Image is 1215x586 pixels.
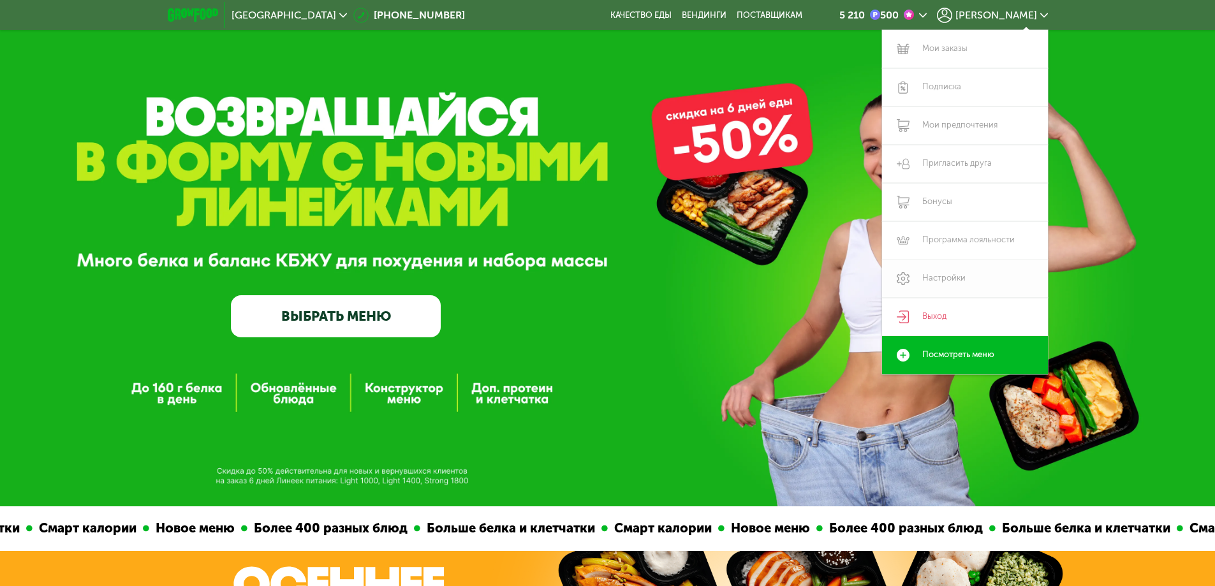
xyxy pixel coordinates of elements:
div: 5 210 [839,10,865,20]
span: [PERSON_NAME] [955,10,1037,20]
div: Смарт калории [608,518,718,538]
div: Смарт калории [33,518,143,538]
div: Более 400 разных блюд [247,518,414,538]
a: Пригласить друга [882,145,1048,183]
div: Больше белка и клетчатки [996,518,1177,538]
a: Посмотреть меню [882,336,1048,374]
div: Новое меню [725,518,816,538]
a: [PHONE_NUMBER] [353,8,465,23]
div: Более 400 разных блюд [823,518,989,538]
a: ВЫБРАТЬ МЕНЮ [231,295,441,337]
a: Выход [882,298,1048,336]
div: Больше белка и клетчатки [420,518,601,538]
a: Мои предпочтения [882,106,1048,145]
a: Программа лояльности [882,221,1048,260]
a: Подписка [882,68,1048,106]
div: поставщикам [737,10,802,20]
div: 500 [880,10,899,20]
a: Качество еды [610,10,672,20]
a: Вендинги [682,10,726,20]
a: Настройки [882,260,1048,298]
a: Бонусы [882,183,1048,221]
div: Новое меню [149,518,241,538]
span: [GEOGRAPHIC_DATA] [232,10,336,20]
a: Мои заказы [882,30,1048,68]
